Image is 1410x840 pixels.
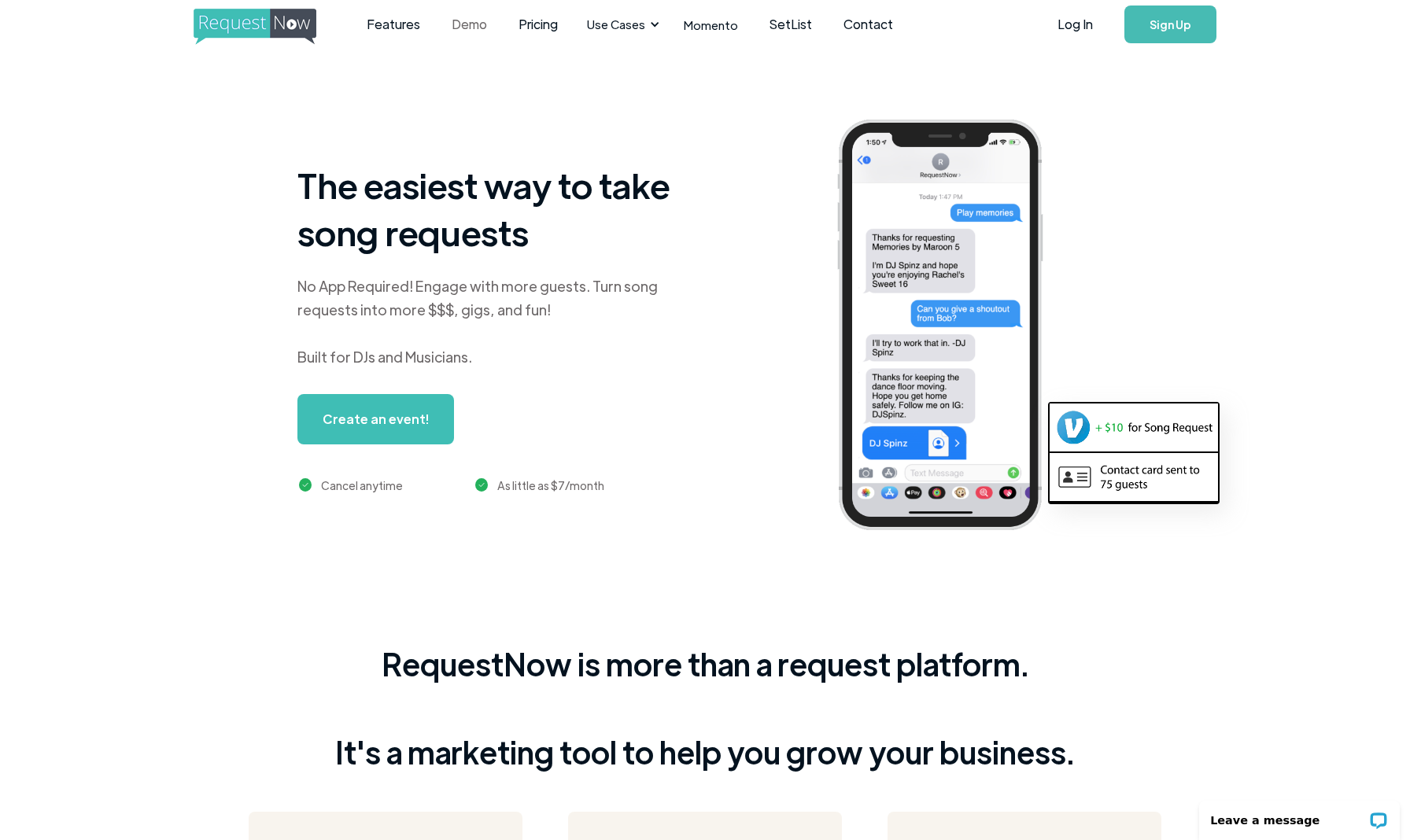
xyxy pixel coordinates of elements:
img: requestnow logo [194,9,345,45]
img: contact card example [1050,453,1218,500]
div: Cancel anytime [321,476,403,495]
a: Create an event! [297,394,454,444]
iframe: LiveChat chat widget [1189,790,1410,840]
img: green checkmark [475,478,489,492]
a: Momento [668,2,754,48]
div: Use Cases [587,16,645,33]
div: No App Required! Engage with more guests. Turn song requests into more $$$, gigs, and fun! Built ... [297,274,691,369]
div: RequestNow is more than a request platform. It's a marketing tool to help you grow your business. [335,642,1075,774]
img: venmo screenshot [1050,403,1218,451]
a: Sign Up [1124,6,1216,43]
img: iphone screenshot [819,109,1085,547]
h1: The easiest way to take song requests [297,161,691,256]
img: green checkmark [299,478,312,492]
div: As little as $7/month [497,476,604,495]
a: home [194,9,312,40]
